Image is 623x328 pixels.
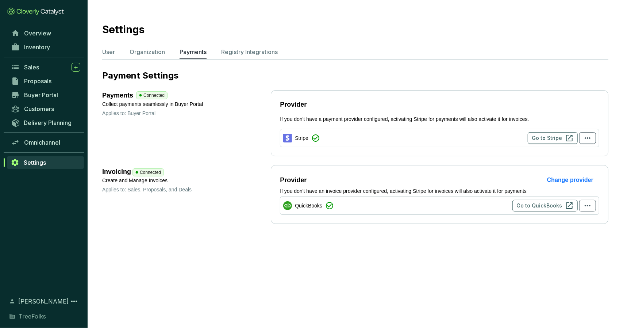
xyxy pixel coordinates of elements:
h3: Provider [280,99,599,110]
a: Delivery Planning [7,117,84,129]
p: Collect payments seamlessly in Buyer Portal [102,100,271,108]
a: Proposals [7,75,84,87]
h3: Provider [280,175,307,185]
span: Overview [24,30,51,37]
span: Connected [140,169,161,176]
span: Sales [24,64,39,71]
p: Applies to: Buyer Portal [102,110,271,117]
span: Settings [24,159,46,166]
p: If you don't have an invoice provider configured, activating Stripe for invoices will also activa... [280,187,599,195]
span: Proposals [24,77,51,85]
a: Buyer Portal [7,89,84,101]
p: Registry Integrations [221,47,278,56]
span: Customers [24,105,54,112]
a: Sales [7,61,84,73]
span: Omnichannel [24,139,60,146]
p: User [102,47,115,56]
p: Applies to: Sales, Proposals, and Deals [102,186,271,193]
button: Change provider [541,174,599,186]
span: TreeFolks [19,312,46,321]
p: Payments [180,47,207,56]
span: Go to Stripe [532,134,562,142]
span: [PERSON_NAME] [18,297,69,306]
span: Delivery Planning [24,119,72,126]
span: Go to QuickBooks [516,202,562,209]
button: Go to QuickBooks [512,200,578,211]
span: QuickBooks [295,202,322,210]
a: Omnichannel [7,136,84,149]
span: Change provider [547,176,593,184]
span: Inventory [24,43,50,51]
a: Customers [7,103,84,115]
p: Create and Manage Invoices [102,177,271,184]
p: Payment Settings [102,70,608,81]
a: Overview [7,27,84,39]
p: If you don't have a payment provider configured, activating Stripe for payments will also activat... [280,115,599,123]
span: Payments [102,90,133,100]
span: Invoicing [102,168,131,175]
button: Go to Stripe [528,132,578,144]
span: Buyer Portal [24,91,58,99]
h2: Settings [102,22,145,37]
a: Inventory [7,41,84,53]
span: Connected [143,92,165,99]
span: Stripe [295,134,308,142]
p: Organization [130,47,165,56]
a: Settings [7,156,84,169]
